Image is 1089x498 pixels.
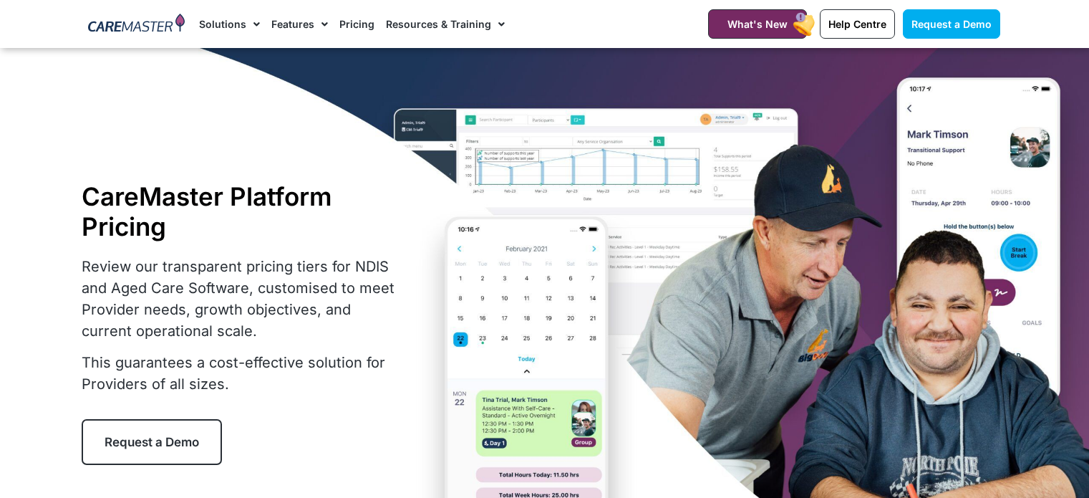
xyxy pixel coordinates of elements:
[82,181,404,241] h1: CareMaster Platform Pricing
[727,18,788,30] span: What's New
[903,9,1000,39] a: Request a Demo
[82,256,404,342] p: Review our transparent pricing tiers for NDIS and Aged Care Software, customised to meet Provider...
[820,9,895,39] a: Help Centre
[105,435,199,449] span: Request a Demo
[82,419,222,465] a: Request a Demo
[828,18,886,30] span: Help Centre
[82,352,404,395] p: This guarantees a cost-effective solution for Providers of all sizes.
[911,18,992,30] span: Request a Demo
[88,14,185,35] img: CareMaster Logo
[708,9,807,39] a: What's New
